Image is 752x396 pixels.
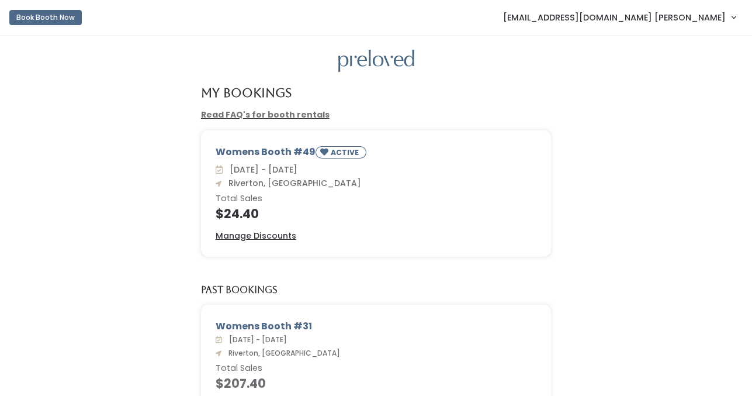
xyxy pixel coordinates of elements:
[216,145,537,163] div: Womens Booth #49
[201,109,330,120] a: Read FAQ's for booth rentals
[224,335,287,345] span: [DATE] - [DATE]
[216,230,296,242] a: Manage Discounts
[9,10,82,25] button: Book Booth Now
[216,207,537,221] h4: $24.40
[331,147,361,157] small: ACTIVE
[201,86,292,99] h4: My Bookings
[338,50,414,73] img: preloved logo
[201,285,278,295] h5: Past Bookings
[491,5,747,30] a: [EMAIL_ADDRESS][DOMAIN_NAME] [PERSON_NAME]
[216,377,537,390] h4: $207.40
[224,348,340,358] span: Riverton, [GEOGRAPHIC_DATA]
[9,5,82,30] a: Book Booth Now
[216,194,537,204] h6: Total Sales
[216,230,296,242] u: Manage Discounts
[216,319,537,333] div: Womens Booth #31
[216,364,537,373] h6: Total Sales
[503,11,726,24] span: [EMAIL_ADDRESS][DOMAIN_NAME] [PERSON_NAME]
[225,164,297,175] span: [DATE] - [DATE]
[224,177,361,189] span: Riverton, [GEOGRAPHIC_DATA]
